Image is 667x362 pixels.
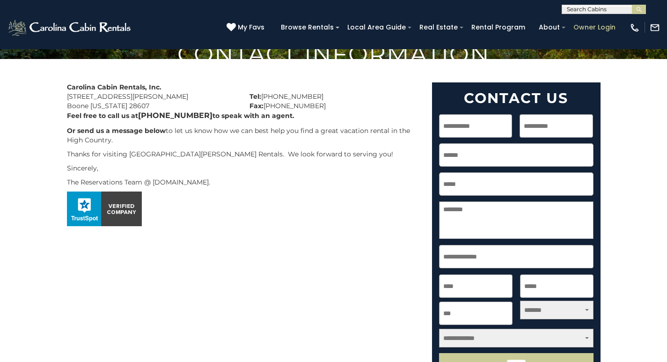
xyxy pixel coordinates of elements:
p: Thanks for visiting [GEOGRAPHIC_DATA][PERSON_NAME] Rentals. We look forward to serving you! [67,149,418,159]
a: Browse Rentals [276,20,338,35]
img: White-1-2.png [7,18,133,37]
div: [STREET_ADDRESS][PERSON_NAME] Boone [US_STATE] 28607 [60,82,242,111]
b: [PHONE_NUMBER] [138,111,213,120]
b: Or send us a message below [67,126,166,135]
a: Rental Program [467,20,530,35]
h2: Contact Us [439,89,594,107]
b: to speak with an agent. [213,111,294,120]
img: mail-regular-white.png [650,22,660,33]
b: Feel free to call us at [67,111,138,120]
span: My Favs [238,22,264,32]
a: About [534,20,564,35]
img: phone-regular-white.png [630,22,640,33]
img: seal_horizontal.png [67,192,142,226]
a: My Favs [227,22,267,33]
strong: Fax: [249,102,264,110]
p: to let us know how we can best help you find a great vacation rental in the High Country. [67,126,418,145]
strong: Tel: [249,92,261,101]
a: Local Area Guide [343,20,410,35]
p: Sincerely, [67,163,418,173]
div: [PHONE_NUMBER] [PHONE_NUMBER] [242,82,425,111]
strong: Carolina Cabin Rentals, Inc. [67,83,161,91]
a: Real Estate [415,20,462,35]
a: Owner Login [569,20,620,35]
p: The Reservations Team @ [DOMAIN_NAME]. [67,177,418,187]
